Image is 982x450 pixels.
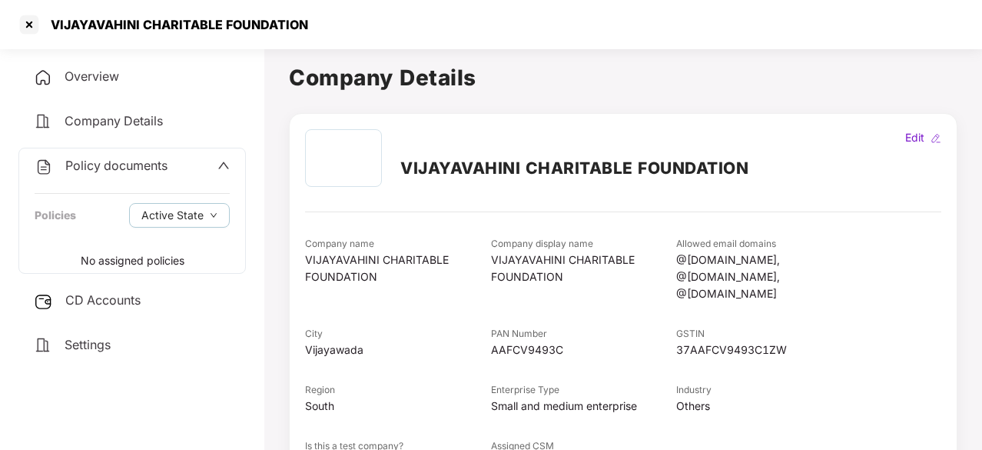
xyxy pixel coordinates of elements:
span: CD Accounts [65,292,141,308]
div: Company display name [491,237,677,252]
span: Overview [65,68,119,84]
img: svg+xml;base64,PHN2ZyB4bWxucz0iaHR0cDovL3d3dy53My5vcmcvMjAwMC9zdmciIHdpZHRoPSIyNCIgaGVpZ2h0PSIyNC... [35,158,53,176]
div: Allowed email domains [676,237,862,252]
div: Industry [676,383,862,398]
img: svg+xml;base64,PHN2ZyB4bWxucz0iaHR0cDovL3d3dy53My5vcmcvMjAwMC9zdmciIHdpZHRoPSIyNCIgaGVpZ2h0PSIyNC... [34,336,52,355]
div: VIJAYAVAHINI CHARITABLE FOUNDATION [41,17,308,32]
div: 37AAFCV9493C1ZW [676,342,862,358]
h1: Company Details [289,61,957,95]
img: svg+xml;base64,PHN2ZyB4bWxucz0iaHR0cDovL3d3dy53My5vcmcvMjAwMC9zdmciIHdpZHRoPSIyNCIgaGVpZ2h0PSIyNC... [34,68,52,87]
div: PAN Number [491,327,677,342]
span: up [217,159,230,172]
img: svg+xml;base64,PHN2ZyB4bWxucz0iaHR0cDovL3d3dy53My5vcmcvMjAwMC9zdmciIHdpZHRoPSIyNCIgaGVpZ2h0PSIyNC... [34,112,52,131]
img: editIcon [931,133,941,144]
span: Policy documents [65,158,168,173]
div: VIJAYAVAHINI CHARITABLE FOUNDATION [491,252,677,285]
span: Active State [141,207,204,224]
div: Others [676,398,862,415]
div: Company name [305,237,491,252]
div: South [305,398,491,415]
div: Small and medium enterprise [491,398,677,415]
div: Vijayawada [305,342,491,358]
div: AAFCV9493C [491,342,677,358]
div: @[DOMAIN_NAME], @[DOMAIN_NAME], @[DOMAIN_NAME] [676,252,862,302]
div: City [305,327,491,342]
span: down [210,212,217,220]
img: svg+xml;base64,PHN2ZyB3aWR0aD0iMjUiIGhlaWdodD0iMjQiIHZpZXdCb3g9IjAgMCAyNSAyNCIgZmlsbD0ibm9uZSIgeG... [34,292,53,311]
div: GSTIN [676,327,862,342]
h2: VIJAYAVAHINI CHARITABLE FOUNDATION [400,155,748,181]
p: No assigned policies [19,252,245,269]
span: Settings [65,337,111,352]
div: Region [305,383,491,398]
div: Edit [902,129,927,146]
div: VIJAYAVAHINI CHARITABLE FOUNDATION [305,252,491,285]
div: Policies [35,207,76,224]
span: Company Details [65,113,163,128]
div: Enterprise Type [491,383,677,398]
button: Active Statedown [129,203,230,228]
